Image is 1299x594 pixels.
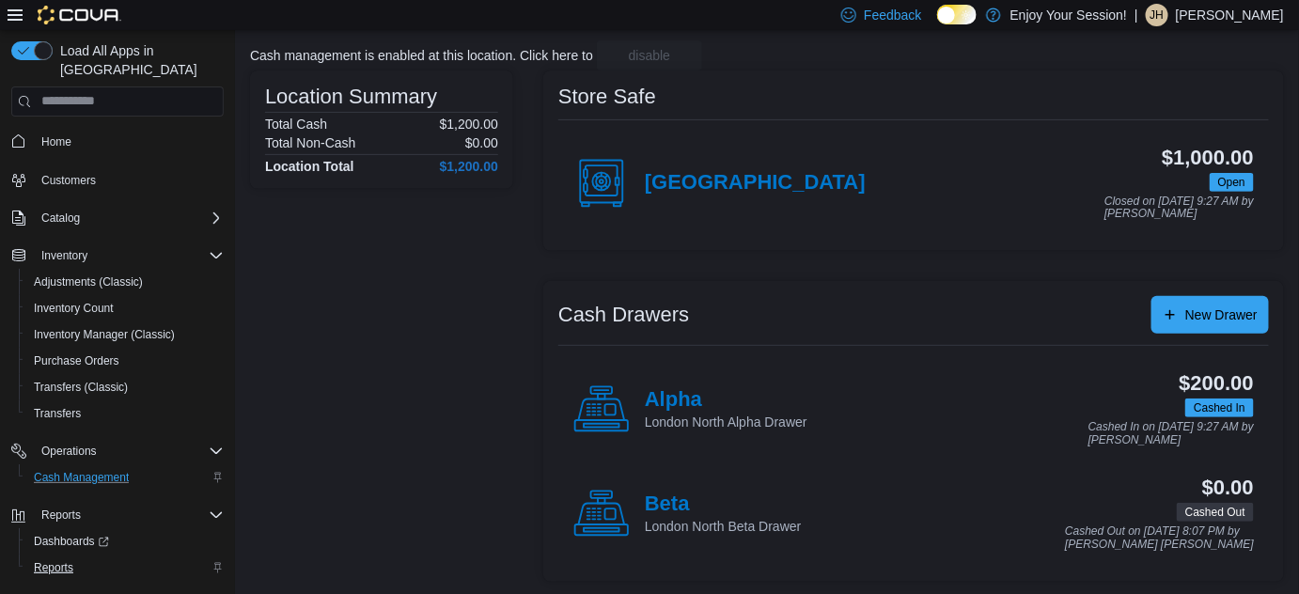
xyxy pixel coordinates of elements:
p: $0.00 [465,135,498,150]
button: Reports [4,502,231,528]
span: disable [629,46,670,65]
div: Justin Hutchings [1146,4,1168,26]
p: Cash management is enabled at this location. Click here to [250,48,593,63]
span: Reports [41,508,81,523]
span: Purchase Orders [34,353,119,368]
span: Inventory Count [26,297,224,320]
span: New Drawer [1185,305,1258,324]
h4: Alpha [645,388,807,413]
h3: $0.00 [1202,477,1254,499]
span: Inventory Count [34,301,114,316]
button: Home [4,128,231,155]
p: Cashed In on [DATE] 9:27 AM by [PERSON_NAME] [1088,421,1254,446]
a: Transfers [26,402,88,425]
h4: Location Total [265,159,354,174]
span: Inventory [34,244,224,267]
button: Inventory [34,244,95,267]
h3: $1,000.00 [1162,147,1254,169]
h6: Total Cash [265,117,327,132]
button: Transfers (Classic) [19,374,231,400]
a: Inventory Manager (Classic) [26,323,182,346]
h4: $1,200.00 [440,159,498,174]
span: Operations [34,440,224,462]
button: Adjustments (Classic) [19,269,231,295]
input: Dark Mode [937,5,977,24]
h3: Cash Drawers [558,304,689,326]
span: Cashed Out [1185,504,1245,521]
a: Home [34,131,79,153]
span: Catalog [41,211,80,226]
button: Purchase Orders [19,348,231,374]
button: Inventory Manager (Classic) [19,321,231,348]
span: Transfers [26,402,224,425]
span: Cash Management [34,470,129,485]
span: Home [41,134,71,149]
a: Reports [26,556,81,579]
span: Adjustments (Classic) [26,271,224,293]
span: Inventory Manager (Classic) [34,327,175,342]
span: Feedback [864,6,921,24]
h3: $200.00 [1180,372,1254,395]
button: Operations [34,440,104,462]
span: Load All Apps in [GEOGRAPHIC_DATA] [53,41,224,79]
button: Reports [34,504,88,526]
span: Dark Mode [937,24,938,25]
button: Customers [4,166,231,194]
span: Purchase Orders [26,350,224,372]
span: Customers [41,173,96,188]
span: Cashed In [1194,399,1245,416]
span: Catalog [34,207,224,229]
span: Inventory Manager (Classic) [26,323,224,346]
span: Dashboards [26,530,224,553]
button: Catalog [4,205,231,231]
h3: Store Safe [558,86,656,108]
a: Inventory Count [26,297,121,320]
a: Dashboards [26,530,117,553]
span: Inventory [41,248,87,263]
h3: Location Summary [265,86,437,108]
span: JH [1150,4,1165,26]
span: Open [1218,174,1245,191]
span: Adjustments (Classic) [34,274,143,289]
a: Transfers (Classic) [26,376,135,399]
p: London North Beta Drawer [645,517,802,536]
p: Cashed Out on [DATE] 8:07 PM by [PERSON_NAME] [PERSON_NAME] [1065,525,1254,551]
span: Customers [34,168,224,192]
p: London North Alpha Drawer [645,413,807,431]
span: Dashboards [34,534,109,549]
button: disable [597,40,702,70]
p: Closed on [DATE] 9:27 AM by [PERSON_NAME] [1104,195,1254,221]
span: Transfers (Classic) [34,380,128,395]
p: | [1135,4,1138,26]
span: Transfers (Classic) [26,376,224,399]
span: Transfers [34,406,81,421]
a: Customers [34,169,103,192]
a: Adjustments (Classic) [26,271,150,293]
button: Cash Management [19,464,231,491]
p: $1,200.00 [440,117,498,132]
button: Transfers [19,400,231,427]
span: Reports [34,504,224,526]
h4: Beta [645,492,802,517]
span: Open [1210,173,1254,192]
button: Inventory [4,242,231,269]
span: Reports [26,556,224,579]
img: Cova [38,6,121,24]
span: Reports [34,560,73,575]
button: Inventory Count [19,295,231,321]
button: Catalog [34,207,87,229]
p: [PERSON_NAME] [1176,4,1284,26]
button: New Drawer [1151,296,1269,334]
h6: Total Non-Cash [265,135,356,150]
a: Cash Management [26,466,136,489]
button: Reports [19,555,231,581]
span: Cashed Out [1177,503,1254,522]
p: Enjoy Your Session! [1010,4,1128,26]
a: Purchase Orders [26,350,127,372]
span: Operations [41,444,97,459]
a: Dashboards [19,528,231,555]
span: Home [34,130,224,153]
h4: [GEOGRAPHIC_DATA] [645,171,866,195]
span: Cash Management [26,466,224,489]
span: Cashed In [1185,399,1254,417]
